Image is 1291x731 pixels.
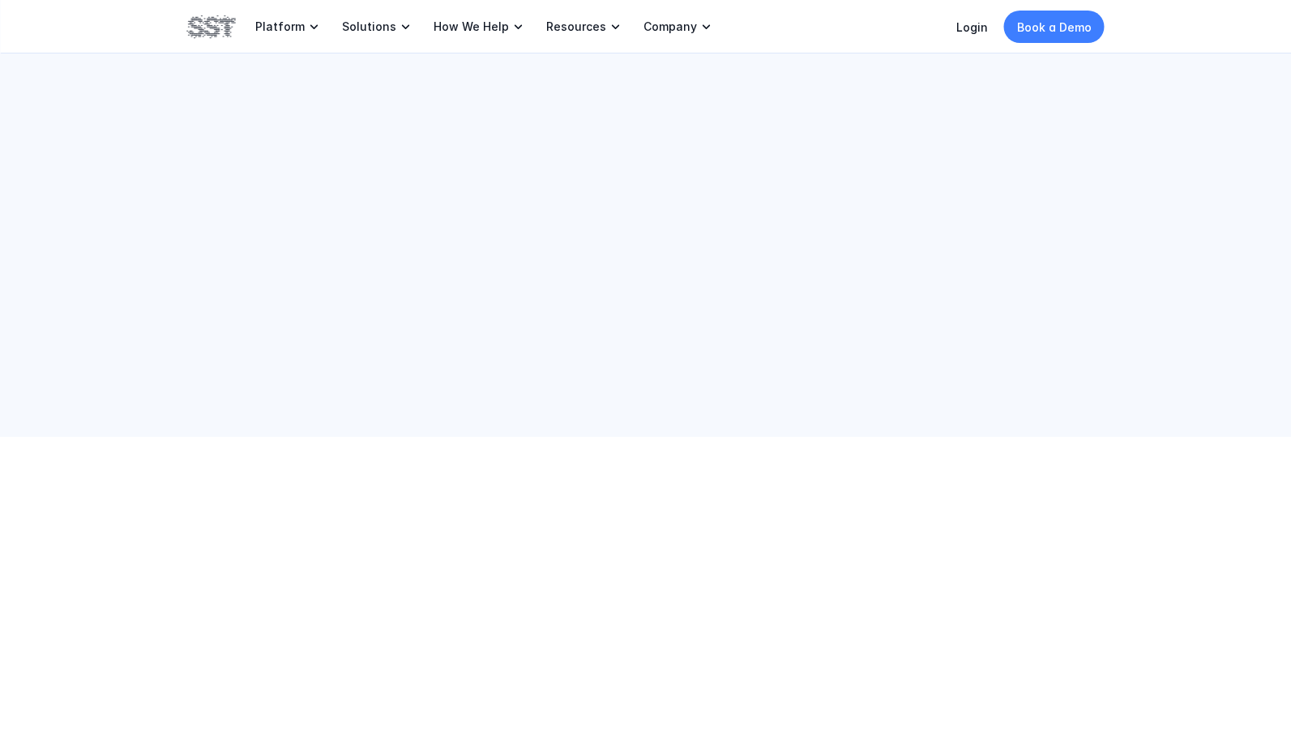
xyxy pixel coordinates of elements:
a: Login [956,20,988,34]
p: Book a Demo [1017,19,1092,36]
p: Company [643,19,697,34]
img: SST logo [187,13,236,41]
a: Book a Demo [1004,11,1105,43]
p: Resources [546,19,606,34]
p: How We Help [434,19,509,34]
p: Platform [255,19,305,34]
p: Solutions [342,19,396,34]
